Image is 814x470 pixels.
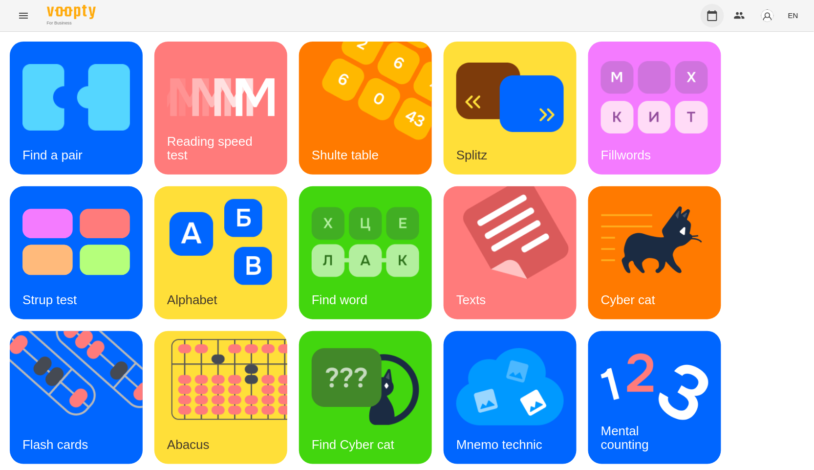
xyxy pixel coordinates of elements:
[167,292,217,307] h3: Alphabet
[22,437,88,452] h3: Flash cards
[22,54,130,140] img: Find a pair
[10,42,143,175] a: Find a pairFind a pair
[12,4,35,27] button: Menu
[444,186,589,319] img: Texts
[456,292,486,307] h3: Texts
[601,292,655,307] h3: Cyber cat
[10,331,155,464] img: Flash cards
[47,20,96,26] span: For Business
[784,6,802,24] button: EN
[299,42,432,175] a: Shulte tableShulte table
[456,437,542,452] h3: Mnemo technic
[312,292,367,307] h3: Find word
[167,134,256,162] h3: Reading speed test
[588,42,721,175] a: FillwordsFillwords
[761,9,774,22] img: avatar_s.png
[601,424,649,451] h3: Mental counting
[456,148,488,162] h3: Splitz
[299,331,432,464] a: Find Cyber catFind Cyber cat
[167,54,275,140] img: Reading speed test
[601,199,708,285] img: Cyber cat
[588,331,721,464] a: Mental countingMental counting
[299,186,432,319] a: Find wordFind word
[312,437,394,452] h3: Find Cyber cat
[444,42,577,175] a: SplitzSplitz
[167,437,210,452] h3: Abacus
[22,199,130,285] img: Strup test
[10,186,143,319] a: Strup testStrup test
[456,54,564,140] img: Splitz
[444,186,577,319] a: TextsTexts
[312,199,419,285] img: Find word
[601,344,708,430] img: Mental counting
[22,292,77,307] h3: Strup test
[601,54,708,140] img: Fillwords
[312,344,419,430] img: Find Cyber cat
[154,42,287,175] a: Reading speed testReading speed test
[312,148,379,162] h3: Shulte table
[154,331,287,464] a: AbacusAbacus
[47,5,96,19] img: Voopty Logo
[601,148,651,162] h3: Fillwords
[154,186,287,319] a: AlphabetAlphabet
[22,148,83,162] h3: Find a pair
[444,331,577,464] a: Mnemo technicMnemo technic
[154,331,300,464] img: Abacus
[588,186,721,319] a: Cyber catCyber cat
[788,10,798,21] span: EN
[10,331,143,464] a: Flash cardsFlash cards
[299,42,444,175] img: Shulte table
[456,344,564,430] img: Mnemo technic
[167,199,275,285] img: Alphabet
